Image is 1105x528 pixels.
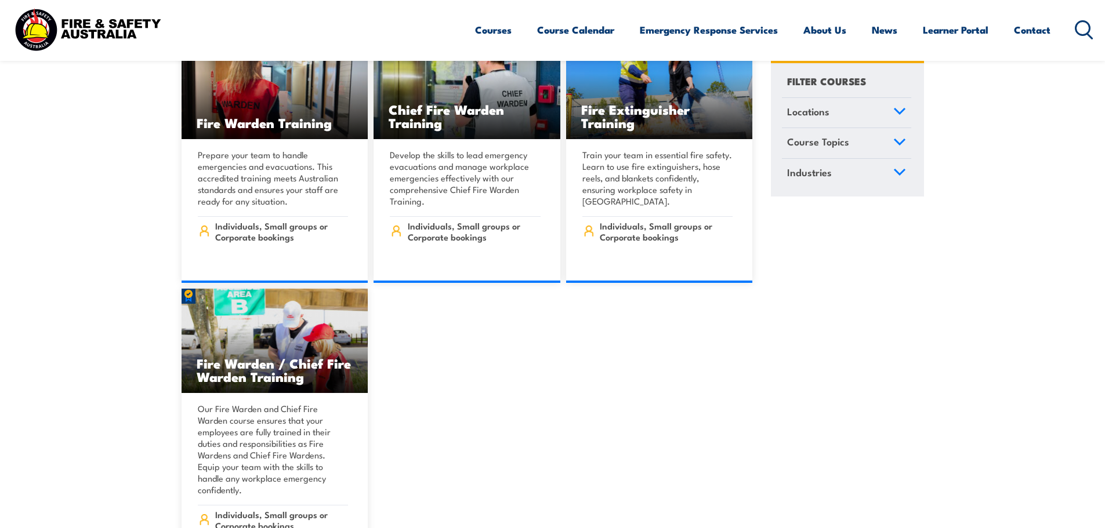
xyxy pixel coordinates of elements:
[787,165,832,180] span: Industries
[782,159,911,189] a: Industries
[787,104,829,119] span: Locations
[566,35,753,139] img: Fire Extinguisher Training
[215,220,348,242] span: Individuals, Small groups or Corporate bookings
[408,220,541,242] span: Individuals, Small groups or Corporate bookings
[198,403,349,496] p: Our Fire Warden and Chief Fire Warden course ensures that your employees are fully trained in the...
[182,289,368,393] a: Fire Warden / Chief Fire Warden Training
[182,35,368,139] img: Fire Warden Training
[198,149,349,207] p: Prepare your team to handle emergencies and evacuations. This accredited training meets Australia...
[537,14,614,45] a: Course Calendar
[600,220,733,242] span: Individuals, Small groups or Corporate bookings
[782,98,911,128] a: Locations
[787,73,866,89] h4: FILTER COURSES
[582,149,733,207] p: Train your team in essential fire safety. Learn to use fire extinguishers, hose reels, and blanke...
[803,14,846,45] a: About Us
[782,129,911,159] a: Course Topics
[390,149,541,207] p: Develop the skills to lead emergency evacuations and manage workplace emergencies effectively wit...
[374,35,560,139] img: Chief Fire Warden Training
[787,134,849,150] span: Course Topics
[581,103,738,129] h3: Fire Extinguisher Training
[197,116,353,129] h3: Fire Warden Training
[923,14,988,45] a: Learner Portal
[475,14,512,45] a: Courses
[389,103,545,129] h3: Chief Fire Warden Training
[182,289,368,393] img: Fire Warden and Chief Fire Warden Training
[872,14,897,45] a: News
[640,14,778,45] a: Emergency Response Services
[197,356,353,383] h3: Fire Warden / Chief Fire Warden Training
[1014,14,1050,45] a: Contact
